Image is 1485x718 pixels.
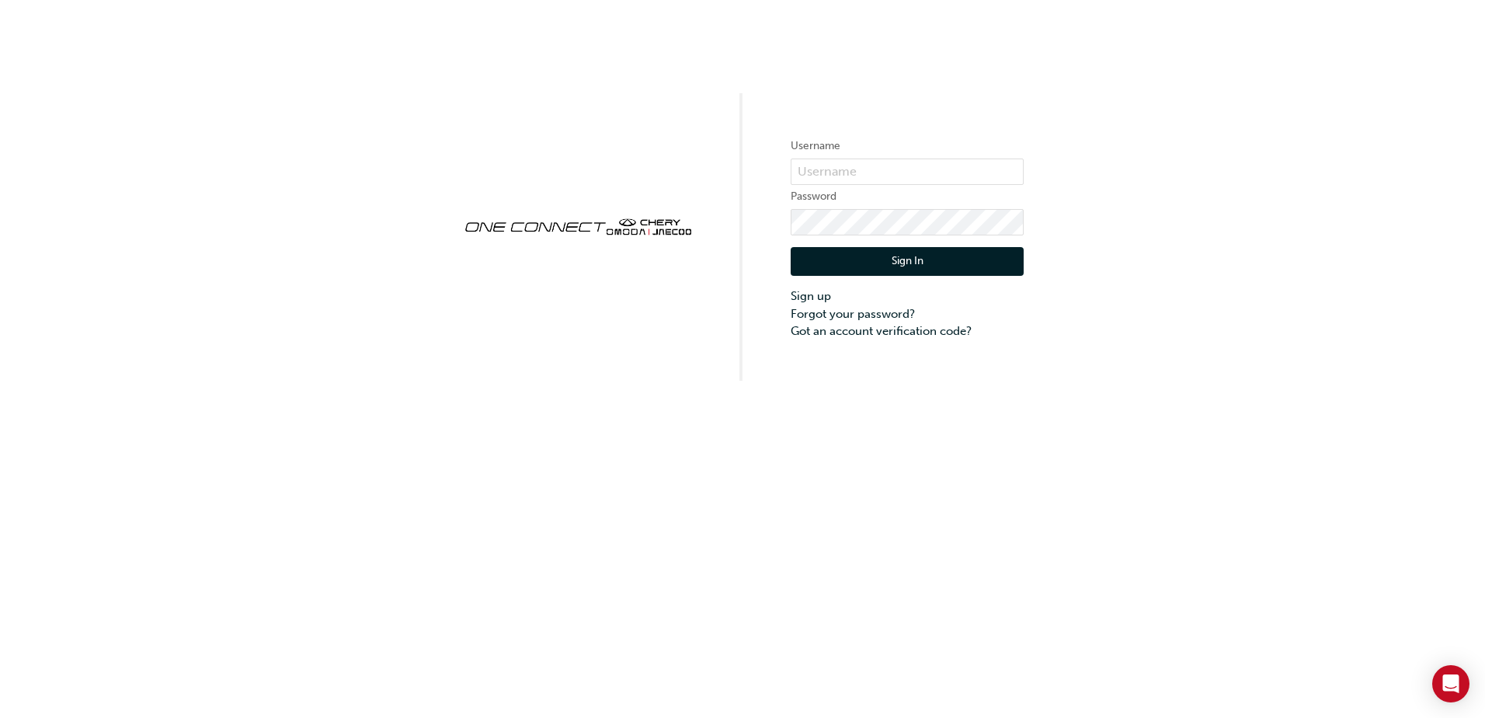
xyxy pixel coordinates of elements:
label: Password [791,187,1024,206]
label: Username [791,137,1024,155]
img: oneconnect [461,205,694,246]
a: Sign up [791,288,1024,305]
a: Forgot your password? [791,305,1024,323]
div: Open Intercom Messenger [1432,665,1469,702]
a: Got an account verification code? [791,322,1024,340]
button: Sign In [791,247,1024,277]
input: Username [791,159,1024,185]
